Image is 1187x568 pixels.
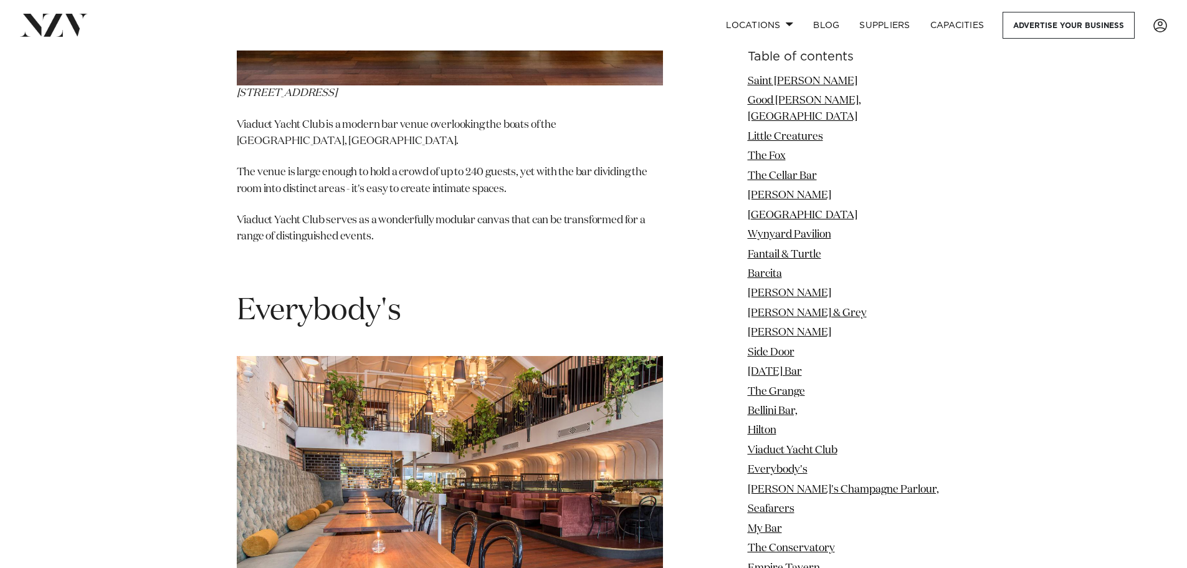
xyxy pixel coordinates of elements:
[920,12,994,39] a: Capacities
[748,210,857,221] a: [GEOGRAPHIC_DATA]
[748,524,782,534] a: My Bar
[748,387,805,397] a: The Grange
[748,367,802,378] a: [DATE] Bar
[748,484,939,495] a: [PERSON_NAME]'s Champagne Parlour,
[748,152,786,162] a: The Fox
[803,12,849,39] a: BLOG
[748,465,808,476] a: Everybody's
[237,296,401,326] span: Everybody's
[748,132,823,142] a: Little Creatures
[1003,12,1135,39] a: Advertise your business
[748,289,831,299] a: [PERSON_NAME]
[716,12,803,39] a: Locations
[849,12,920,39] a: SUPPLIERS
[748,347,794,358] a: Side Door
[748,76,857,87] a: Saint [PERSON_NAME]
[748,308,867,319] a: [PERSON_NAME] & Grey
[748,95,861,122] a: Good [PERSON_NAME], [GEOGRAPHIC_DATA]
[748,504,794,515] a: Seafarers
[748,544,835,554] a: The Conservatory
[748,269,782,279] a: Barcita
[748,406,798,416] a: Bellini Bar,
[237,117,663,150] p: Viaduct Yacht Club is a modern bar venue overlooking the boats of the [GEOGRAPHIC_DATA], [GEOGRAP...
[748,230,831,241] a: Wynyard Pavilion
[237,213,663,246] p: Viaduct Yacht Club serves as a wonderfully modular canvas that can be transformed for a range of ...
[237,165,663,198] p: The venue is large enough to hold a crowd of up to 240 guests, yet with the bar dividing the room...
[237,88,337,99] span: [STREET_ADDRESS]
[748,445,837,456] a: Viaduct Yacht Club
[748,426,776,436] a: Hilton
[20,14,88,36] img: nzv-logo.png
[748,171,817,181] a: The Cellar Bar
[748,191,831,201] a: [PERSON_NAME]
[748,328,831,339] a: [PERSON_NAME]
[748,51,951,64] h6: Table of contents
[748,249,821,260] a: Fantail & Turtle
